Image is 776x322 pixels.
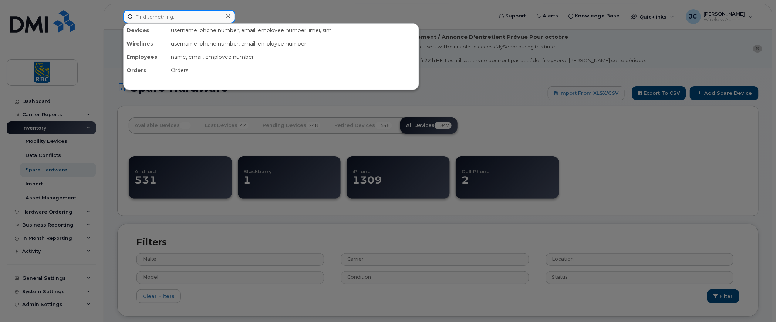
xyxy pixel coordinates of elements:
div: username, phone number, email, employee number [168,37,419,50]
div: Devices [124,24,168,37]
div: Employees [124,50,168,64]
div: Orders [168,64,419,77]
div: Wirelines [124,37,168,50]
div: Orders [124,64,168,77]
div: username, phone number, email, employee number, imei, sim [168,24,419,37]
div: name, email, employee number [168,50,419,64]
